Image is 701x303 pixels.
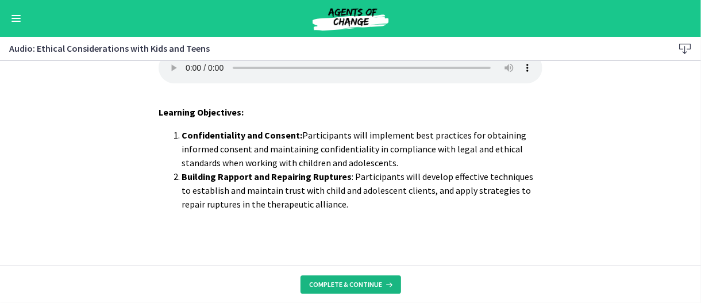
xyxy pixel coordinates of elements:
[159,106,244,118] span: Learning Objectives:
[301,275,401,294] button: Complete & continue
[182,171,352,182] strong: Building Rapport and Repairing Ruptures
[9,41,655,55] h3: Audio: Ethical Considerations with Kids and Teens
[182,129,526,168] span: Participants will implement best practices for obtaining informed consent and maintaining confide...
[182,171,533,210] span: : Participants will develop effective techniques to establish and maintain trust with child and a...
[9,11,23,25] button: Enable menu
[282,5,419,32] img: Agents of Change
[310,280,383,289] span: Complete & continue
[182,129,302,141] strong: Confidentiality and Consent:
